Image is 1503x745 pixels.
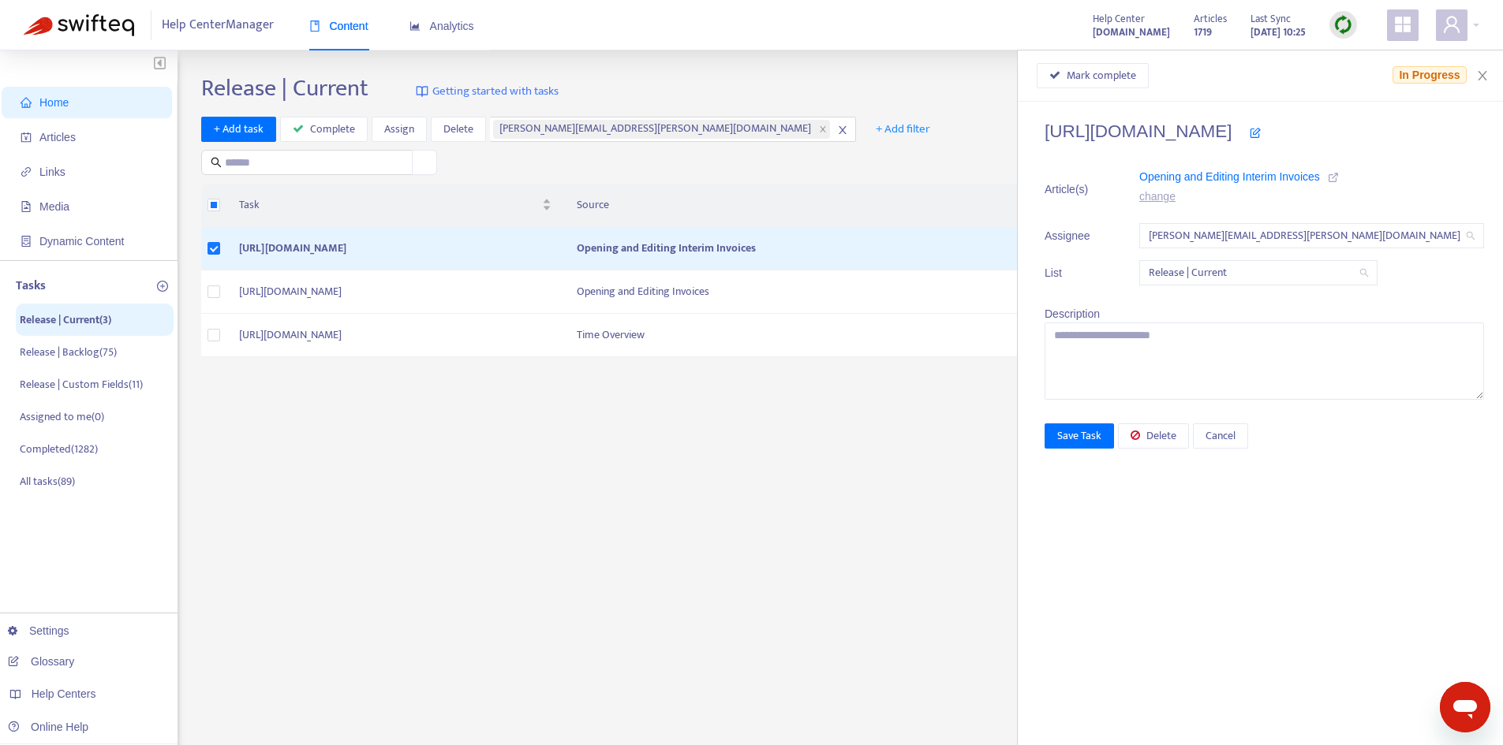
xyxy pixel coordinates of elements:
[1149,224,1475,248] span: robyn.cowe@fyi.app
[1466,231,1475,240] span: search
[39,131,76,143] span: Articles
[280,117,368,142] button: Complete
[372,117,427,142] button: Assign
[21,201,32,212] span: file-image
[157,281,168,292] span: plus-circle
[1194,24,1212,41] strong: 1719
[819,125,827,133] span: close
[226,227,564,270] td: [URL][DOMAIN_NAME]
[864,117,942,142] button: + Add filter
[564,227,1085,270] td: Opening and Editing Interim Invoices
[499,120,817,139] span: [PERSON_NAME][EMAIL_ADDRESS][PERSON_NAME][DOMAIN_NAME]
[431,117,486,142] button: Delete
[8,655,74,668] a: Glossary
[837,125,848,136] span: close
[39,200,69,213] span: Media
[226,314,564,357] td: [URL][DOMAIN_NAME]
[20,376,143,393] p: Release | Custom Fields ( 11 )
[201,74,368,102] h2: Release | Current
[1333,15,1353,35] img: sync.dc5367851b00ba804db3.png
[226,270,564,314] td: [URL][DOMAIN_NAME]
[239,196,539,214] span: Task
[443,121,473,138] span: Delete
[309,20,368,32] span: Content
[162,10,274,40] span: Help Center Manager
[39,166,65,178] span: Links
[1251,24,1306,41] strong: [DATE] 10:25
[876,120,930,139] span: + Add filter
[564,270,1085,314] td: Opening and Editing Invoices
[1442,15,1461,34] span: user
[416,85,428,98] img: image-link
[214,121,264,138] span: + Add task
[1093,23,1170,41] a: [DOMAIN_NAME]
[309,20,320,32] span: book
[1045,227,1100,244] span: Assignee
[1093,10,1145,28] span: Help Center
[1118,423,1189,449] button: Delete
[384,121,414,138] span: Assign
[39,235,124,248] span: Dynamic Content
[1251,10,1291,28] span: Last Sync
[1037,63,1149,88] button: Mark complete
[24,14,134,36] img: Swifteq
[577,196,1060,214] span: Source
[432,83,559,101] span: Getting started with tasks
[20,408,104,425] p: Assigned to me ( 0 )
[21,97,32,108] span: home
[21,132,32,143] span: account-book
[1146,427,1176,445] span: Delete
[1067,67,1136,84] span: Mark complete
[1045,423,1114,449] button: Save Task
[1194,10,1227,28] span: Articles
[1045,307,1100,320] span: Description
[310,121,355,138] span: Complete
[564,314,1085,357] td: Time Overview
[1045,264,1100,281] span: List
[21,166,32,177] span: link
[564,184,1085,227] th: Source
[8,721,88,733] a: Online Help
[1440,682,1490,732] iframe: Button to launch messaging window
[201,117,276,142] button: + Add task
[1193,423,1248,449] button: Cancel
[1393,15,1412,34] span: appstore
[1139,190,1176,203] a: change
[20,344,117,360] p: Release | Backlog ( 75 )
[20,311,111,328] p: Release | Current ( 3 )
[1093,24,1170,41] strong: [DOMAIN_NAME]
[39,96,69,109] span: Home
[409,20,421,32] span: area-chart
[1471,69,1494,84] button: Close
[1149,261,1368,285] span: Release | Current
[1057,427,1101,445] span: Save Task
[1206,427,1236,445] span: Cancel
[211,157,222,168] span: search
[1045,181,1100,198] span: Article(s)
[1139,170,1320,183] span: Opening and Editing Interim Invoices
[32,687,96,700] span: Help Centers
[8,624,69,637] a: Settings
[416,74,559,109] a: Getting started with tasks
[1476,69,1489,82] span: close
[1393,66,1466,84] span: In Progress
[1359,268,1369,278] span: search
[226,184,564,227] th: Task
[21,236,32,247] span: container
[409,20,474,32] span: Analytics
[20,473,75,490] p: All tasks ( 89 )
[16,277,46,296] p: Tasks
[1045,121,1484,142] h4: [URL][DOMAIN_NAME]
[20,441,98,457] p: Completed ( 1282 )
